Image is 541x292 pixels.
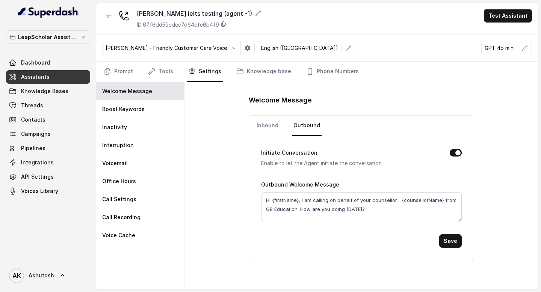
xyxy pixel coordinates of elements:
a: Tools [147,62,175,82]
p: Enable to let the Agent initiate the conversation [261,159,438,168]
a: API Settings [6,170,90,184]
span: Pipelines [21,144,45,152]
a: Ashutosh [6,265,90,286]
p: Call Settings [102,196,136,203]
a: Assistants [6,70,90,84]
a: Phone Numbers [305,62,360,82]
p: LeapScholar Assistant [18,33,78,42]
span: Assistants [21,73,50,81]
p: ID: 67f6dd59cdec7d64cfe6b4f9 [137,21,219,29]
a: Prompt [102,62,134,82]
span: Contacts [21,116,45,123]
text: AK [12,272,21,280]
a: Contacts [6,113,90,126]
span: Voices Library [21,187,58,195]
nav: Tabs [255,116,468,136]
h1: Welcome Message [249,94,474,106]
p: [PERSON_NAME] - Friendly Customer Care Voice [106,44,227,52]
a: Pipelines [6,141,90,155]
p: Interruption [102,141,134,149]
a: Knowledge Bases [6,84,90,98]
span: Dashboard [21,59,50,66]
a: Inbound [255,116,280,136]
p: Call Recording [102,214,141,221]
label: Initiate Conversation [261,148,317,157]
p: Welcome Message [102,87,152,95]
a: Integrations [6,156,90,169]
label: Outbound Welcome Message [261,181,339,188]
span: Knowledge Bases [21,87,68,95]
p: Boost Keywords [102,105,145,113]
div: [PERSON_NAME] ielts testing (agent -1) [137,9,261,18]
a: Campaigns [6,127,90,141]
span: Integrations [21,159,54,166]
a: Outbound [292,116,322,136]
button: LeapScholar Assistant [6,30,90,44]
textarea: Hi {firstName}, I am calling on behalf of your counsellor {counsellorName} from GB Education. How... [261,192,462,222]
p: Voicemail [102,160,128,167]
p: Voice Cache [102,232,135,239]
span: API Settings [21,173,54,181]
a: Knowledge base [235,62,293,82]
p: Office Hours [102,178,136,185]
p: English ([GEOGRAPHIC_DATA]) [261,44,338,52]
span: Threads [21,102,43,109]
button: Save [439,234,462,248]
a: Dashboard [6,56,90,69]
nav: Tabs [102,62,532,82]
a: Threads [6,99,90,112]
button: Test Assistant [484,9,532,23]
a: Settings [187,62,223,82]
a: Voices Library [6,184,90,198]
p: Inactivity [102,123,127,131]
span: Campaigns [21,130,51,138]
img: light.svg [18,6,79,18]
p: GPT 4o mini [485,44,515,52]
span: Ashutosh [29,272,54,279]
